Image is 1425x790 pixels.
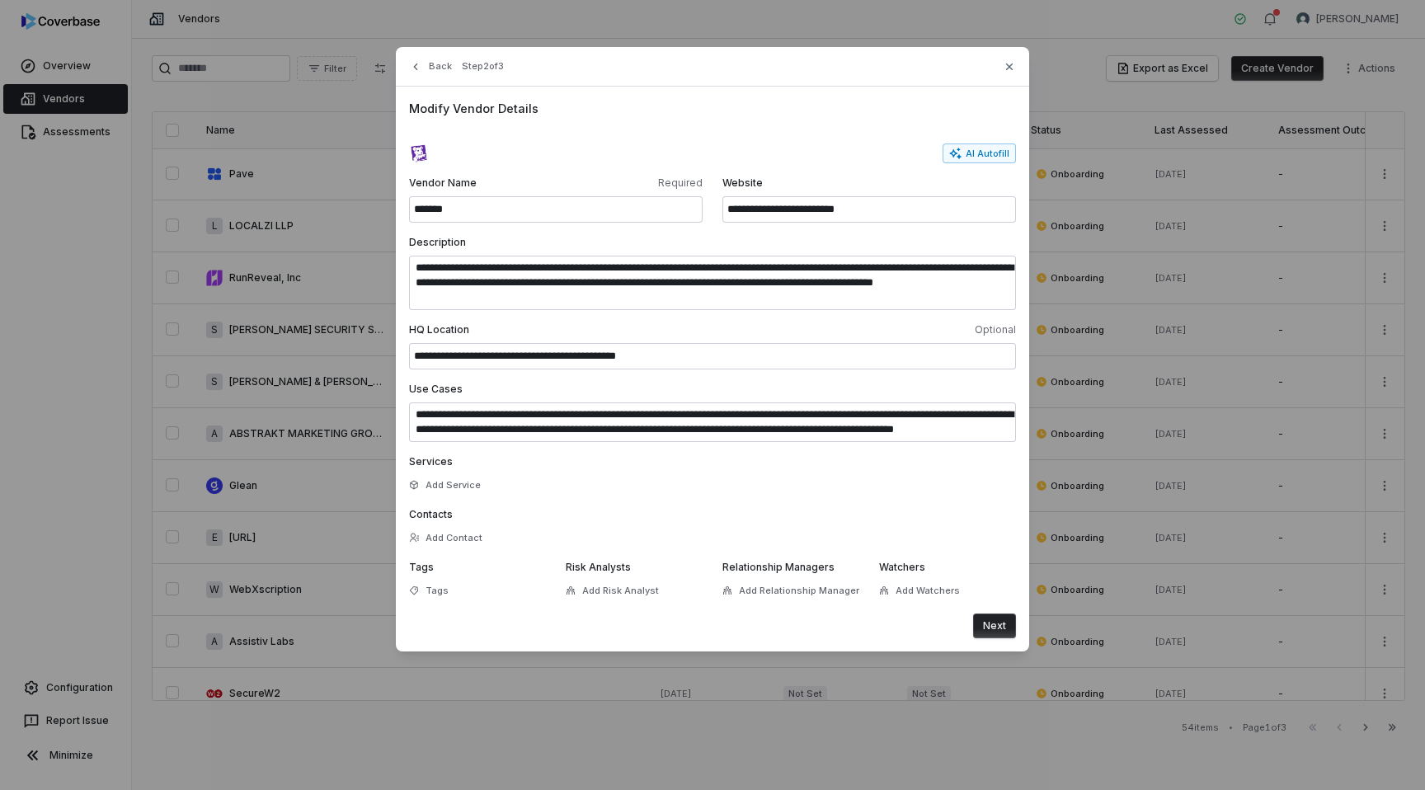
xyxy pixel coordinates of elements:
span: Use Cases [409,383,463,395]
span: Modify Vendor Details [409,100,1016,117]
span: Relationship Managers [722,561,835,573]
span: Optional [716,323,1016,336]
span: Add Risk Analyst [582,585,659,597]
button: AI Autofill [943,143,1016,163]
span: Website [722,176,1016,190]
span: Tags [409,561,434,573]
span: Watchers [879,561,925,573]
span: Tags [426,585,449,597]
span: Required [559,176,703,190]
button: Add Watchers [874,576,965,605]
span: Description [409,236,466,248]
span: Add Relationship Manager [739,585,859,597]
span: Risk Analysts [566,561,631,573]
button: Add Service [404,470,486,500]
span: HQ Location [409,323,709,336]
span: Step 2 of 3 [462,60,504,73]
span: Vendor Name [409,176,553,190]
button: Next [973,614,1016,638]
span: Services [409,455,453,468]
button: Add Contact [404,523,487,553]
button: Back [404,52,457,82]
span: Contacts [409,508,453,520]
